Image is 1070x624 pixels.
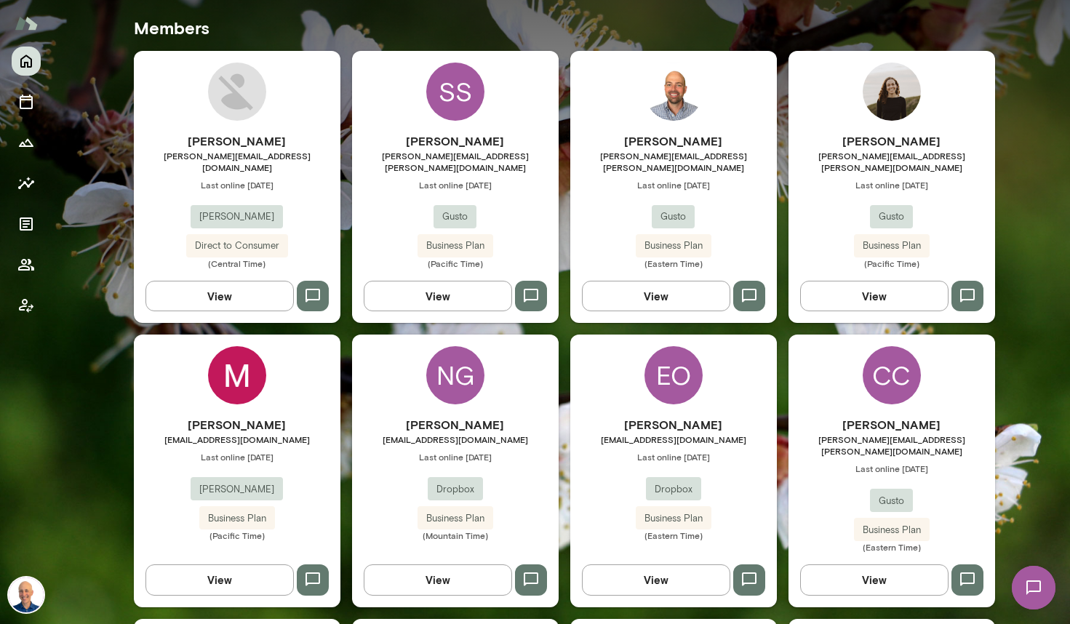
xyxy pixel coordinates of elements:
[870,209,913,224] span: Gusto
[854,239,930,253] span: Business Plan
[199,511,275,526] span: Business Plan
[788,416,995,433] h6: [PERSON_NAME]
[570,451,777,463] span: Last online [DATE]
[863,63,921,121] img: Sarah Jacobson
[788,257,995,269] span: (Pacific Time)
[788,433,995,457] span: [PERSON_NAME][EMAIL_ADDRESS][PERSON_NAME][DOMAIN_NAME]
[870,494,913,508] span: Gusto
[352,416,559,433] h6: [PERSON_NAME]
[364,281,512,311] button: View
[134,132,340,150] h6: [PERSON_NAME]
[208,63,266,121] img: Anthony Schmill
[191,482,283,497] span: [PERSON_NAME]
[418,511,493,526] span: Business Plan
[352,179,559,191] span: Last online [DATE]
[145,281,294,311] button: View
[134,433,340,445] span: [EMAIL_ADDRESS][DOMAIN_NAME]
[570,416,777,433] h6: [PERSON_NAME]
[428,482,483,497] span: Dropbox
[788,541,995,553] span: (Eastern Time)
[352,150,559,173] span: [PERSON_NAME][EMAIL_ADDRESS][PERSON_NAME][DOMAIN_NAME]
[12,169,41,198] button: Insights
[9,577,44,612] img: Mark Lazen
[134,16,995,39] h5: Members
[12,87,41,116] button: Sessions
[646,482,701,497] span: Dropbox
[134,179,340,191] span: Last online [DATE]
[582,281,730,311] button: View
[570,433,777,445] span: [EMAIL_ADDRESS][DOMAIN_NAME]
[800,281,949,311] button: View
[145,564,294,595] button: View
[134,150,340,173] span: [PERSON_NAME][EMAIL_ADDRESS][DOMAIN_NAME]
[134,529,340,541] span: (Pacific Time)
[352,433,559,445] span: [EMAIL_ADDRESS][DOMAIN_NAME]
[788,150,995,173] span: [PERSON_NAME][EMAIL_ADDRESS][PERSON_NAME][DOMAIN_NAME]
[570,179,777,191] span: Last online [DATE]
[418,239,493,253] span: Business Plan
[570,257,777,269] span: (Eastern Time)
[788,132,995,150] h6: [PERSON_NAME]
[652,209,695,224] span: Gusto
[191,209,283,224] span: [PERSON_NAME]
[570,150,777,173] span: [PERSON_NAME][EMAIL_ADDRESS][PERSON_NAME][DOMAIN_NAME]
[788,463,995,474] span: Last online [DATE]
[208,346,266,404] img: MatthewG Sherman
[426,63,484,121] div: SS
[12,47,41,76] button: Home
[352,132,559,150] h6: [PERSON_NAME]
[644,63,703,121] img: Travis Anderson
[364,564,512,595] button: View
[134,451,340,463] span: Last online [DATE]
[636,239,711,253] span: Business Plan
[352,529,559,541] span: (Mountain Time)
[854,523,930,537] span: Business Plan
[570,529,777,541] span: (Eastern Time)
[12,250,41,279] button: Members
[12,291,41,320] button: Client app
[15,9,38,37] img: Mento
[426,346,484,404] div: NG
[12,209,41,239] button: Documents
[788,179,995,191] span: Last online [DATE]
[186,239,288,253] span: Direct to Consumer
[636,511,711,526] span: Business Plan
[863,346,921,404] div: CC
[134,416,340,433] h6: [PERSON_NAME]
[570,132,777,150] h6: [PERSON_NAME]
[352,451,559,463] span: Last online [DATE]
[582,564,730,595] button: View
[800,564,949,595] button: View
[352,257,559,269] span: (Pacific Time)
[434,209,476,224] span: Gusto
[12,128,41,157] button: Growth Plan
[134,257,340,269] span: (Central Time)
[644,346,703,404] div: EO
